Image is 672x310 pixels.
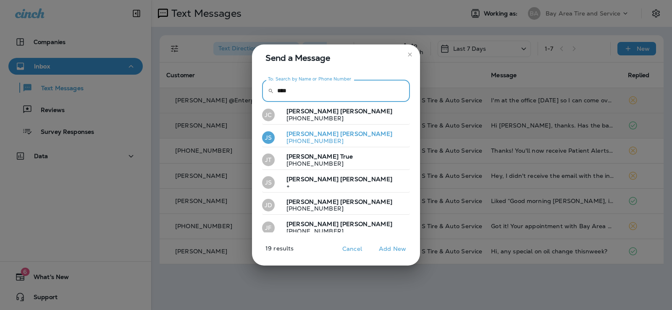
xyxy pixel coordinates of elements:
[262,151,410,170] button: JT[PERSON_NAME] True[PHONE_NUMBER]
[403,48,417,61] button: close
[280,228,392,234] p: [PHONE_NUMBER]
[286,130,339,138] span: [PERSON_NAME]
[340,107,392,115] span: [PERSON_NAME]
[280,205,392,212] p: [PHONE_NUMBER]
[262,154,275,166] div: JT
[375,242,410,255] button: Add New
[262,196,410,215] button: JD[PERSON_NAME] [PERSON_NAME][PHONE_NUMBER]
[280,183,392,190] p: +
[265,51,410,65] span: Send a Message
[286,198,339,206] span: [PERSON_NAME]
[280,160,353,167] p: [PHONE_NUMBER]
[268,76,352,82] label: To: Search by Name or Phone Number
[340,220,392,228] span: [PERSON_NAME]
[262,218,410,237] button: JF[PERSON_NAME] [PERSON_NAME][PHONE_NUMBER]
[340,175,392,183] span: [PERSON_NAME]
[336,242,368,255] button: Cancel
[280,115,392,122] p: [PHONE_NUMBER]
[262,109,275,121] div: JC
[262,173,410,193] button: JS[PERSON_NAME] [PERSON_NAME]+
[340,130,392,138] span: [PERSON_NAME]
[262,131,275,144] div: JS
[340,153,353,160] span: True
[286,153,339,160] span: [PERSON_NAME]
[262,176,275,189] div: JS
[280,138,392,144] p: [PHONE_NUMBER]
[262,105,410,125] button: JC[PERSON_NAME] [PERSON_NAME][PHONE_NUMBER]
[286,220,339,228] span: [PERSON_NAME]
[262,199,275,211] div: JD
[340,198,392,206] span: [PERSON_NAME]
[286,175,339,183] span: [PERSON_NAME]
[262,128,410,147] button: JS[PERSON_NAME] [PERSON_NAME][PHONE_NUMBER]
[249,245,294,258] p: 19 results
[286,107,339,115] span: [PERSON_NAME]
[262,221,275,234] div: JF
